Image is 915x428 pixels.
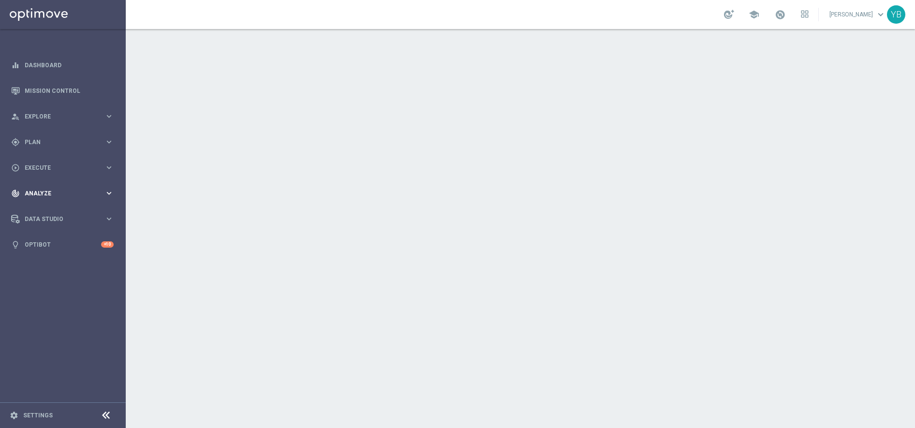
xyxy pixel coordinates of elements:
[11,112,20,121] i: person_search
[104,189,114,198] i: keyboard_arrow_right
[25,139,104,145] span: Plan
[25,232,101,257] a: Optibot
[11,163,20,172] i: play_circle_outline
[11,138,20,147] i: gps_fixed
[25,165,104,171] span: Execute
[104,137,114,147] i: keyboard_arrow_right
[101,241,114,248] div: +10
[11,61,20,70] i: equalizer
[11,112,104,121] div: Explore
[25,114,104,119] span: Explore
[10,411,18,420] i: settings
[11,215,114,223] button: Data Studio keyboard_arrow_right
[11,240,20,249] i: lightbulb
[104,163,114,172] i: keyboard_arrow_right
[11,138,114,146] button: gps_fixed Plan keyboard_arrow_right
[749,9,759,20] span: school
[104,214,114,223] i: keyboard_arrow_right
[23,413,53,418] a: Settings
[828,7,887,22] a: [PERSON_NAME]keyboard_arrow_down
[11,189,104,198] div: Analyze
[11,87,114,95] button: Mission Control
[11,164,114,172] button: play_circle_outline Execute keyboard_arrow_right
[25,216,104,222] span: Data Studio
[887,5,905,24] div: YB
[875,9,886,20] span: keyboard_arrow_down
[11,163,104,172] div: Execute
[11,113,114,120] button: person_search Explore keyboard_arrow_right
[11,61,114,69] button: equalizer Dashboard
[11,78,114,103] div: Mission Control
[11,52,114,78] div: Dashboard
[11,190,114,197] button: track_changes Analyze keyboard_arrow_right
[11,241,114,249] button: lightbulb Optibot +10
[25,191,104,196] span: Analyze
[11,138,104,147] div: Plan
[11,189,20,198] i: track_changes
[11,232,114,257] div: Optibot
[11,215,104,223] div: Data Studio
[25,52,114,78] a: Dashboard
[25,78,114,103] a: Mission Control
[104,112,114,121] i: keyboard_arrow_right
